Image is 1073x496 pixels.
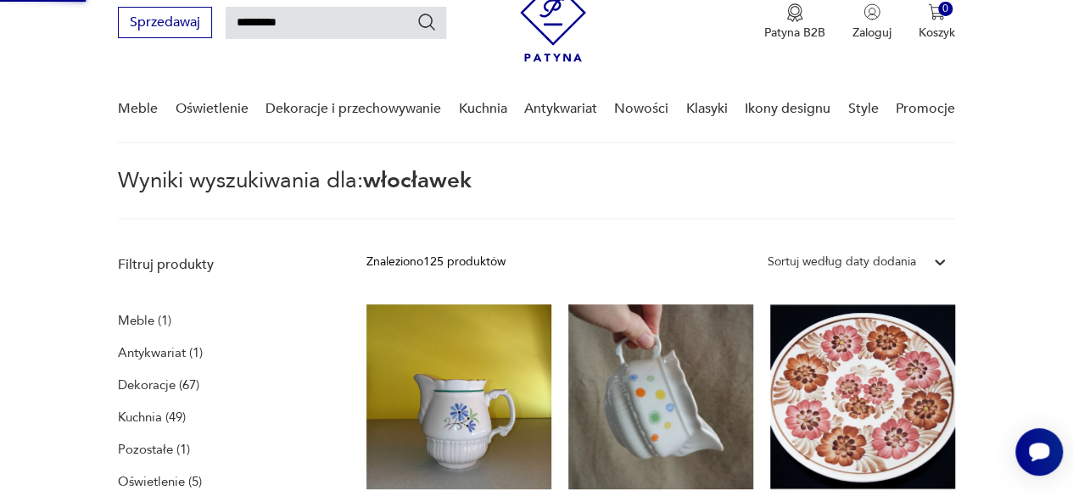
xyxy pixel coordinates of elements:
a: Pozostałe (1) [118,437,190,461]
button: Patyna B2B [764,3,825,41]
a: Sprzedawaj [118,18,212,30]
a: Oświetlenie [176,76,249,142]
p: Patyna B2B [764,25,825,41]
a: Dekoracje (67) [118,373,199,397]
img: Ikona medalu [786,3,803,22]
p: Wyniki wyszukiwania dla: [118,170,955,220]
img: Ikonka użytkownika [863,3,880,20]
a: Antykwariat (1) [118,341,203,365]
div: Sortuj według daty dodania [768,253,916,271]
span: włocławek [363,165,472,196]
a: Ikony designu [745,76,830,142]
button: Sprzedawaj [118,7,212,38]
p: Koszyk [919,25,955,41]
p: Filtruj produkty [118,255,326,274]
a: Style [847,76,878,142]
a: Meble (1) [118,309,171,332]
div: 0 [938,2,953,16]
a: Oświetlenie (5) [118,470,202,493]
a: Kuchnia [458,76,506,142]
div: Znaleziono 125 produktów [366,253,506,271]
a: Meble [118,76,158,142]
button: Zaloguj [852,3,891,41]
a: Promocje [896,76,955,142]
a: Antykwariat [524,76,597,142]
button: Szukaj [416,12,437,32]
p: Zaloguj [852,25,891,41]
img: Ikona koszyka [928,3,945,20]
iframe: Smartsupp widget button [1015,428,1063,476]
a: Ikona medaluPatyna B2B [764,3,825,41]
button: 0Koszyk [919,3,955,41]
a: Klasyki [686,76,728,142]
a: Nowości [614,76,668,142]
a: Kuchnia (49) [118,405,186,429]
a: Dekoracje i przechowywanie [265,76,441,142]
